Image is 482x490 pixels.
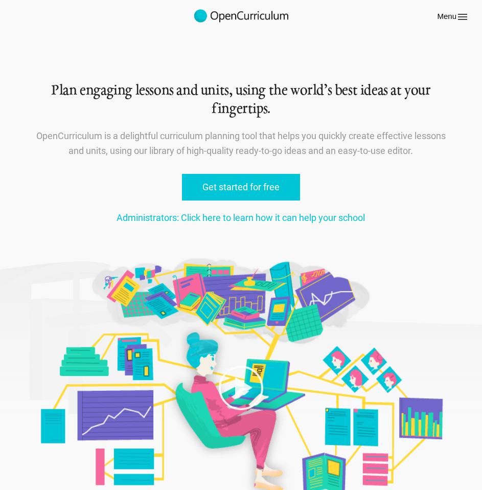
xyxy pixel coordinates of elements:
a: Administrators: Click here to learn how it can help your school [117,212,365,223]
a: Get started for free [182,174,300,201]
p: OpenCurriculum is a delightful curriculum planning tool that helps you quickly create effective l... [36,129,446,159]
h1: Plan engaging lessons and units, using the world’s best ideas at your fingertips. [36,82,446,119]
img: 2017-logo-m.png [193,8,290,25]
button: Menu [434,10,472,24]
